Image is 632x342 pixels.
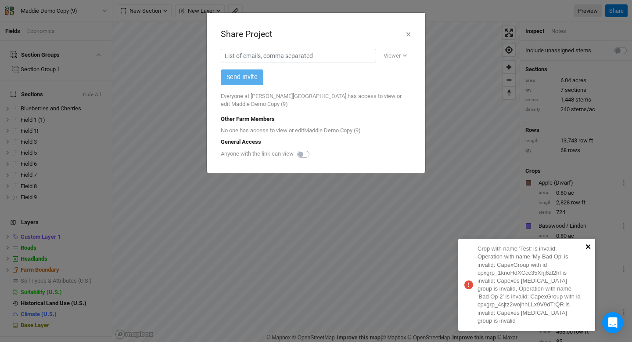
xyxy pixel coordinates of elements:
[221,28,272,40] div: Share Project
[384,51,401,60] div: Viewer
[585,242,592,250] button: close
[380,49,411,62] button: Viewer
[478,245,583,325] div: Crop with name 'Test' is invalid: Operation with name 'My Bad Op' is invalid: CapexGroup with id ...
[406,27,411,42] button: ×
[221,123,411,138] div: No one has access to view or edit Maddie Demo Copy (9)
[221,138,411,146] div: General Access
[221,85,411,115] div: Everyone at [PERSON_NAME][GEOGRAPHIC_DATA] has access to view or edit Maddie Demo Copy (9)
[602,312,623,333] div: Open Intercom Messenger
[221,49,376,62] input: List of emails, comma separated
[221,69,263,85] button: Send Invite
[221,150,294,158] label: Anyone with the link can view
[221,115,411,123] div: Other Farm Members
